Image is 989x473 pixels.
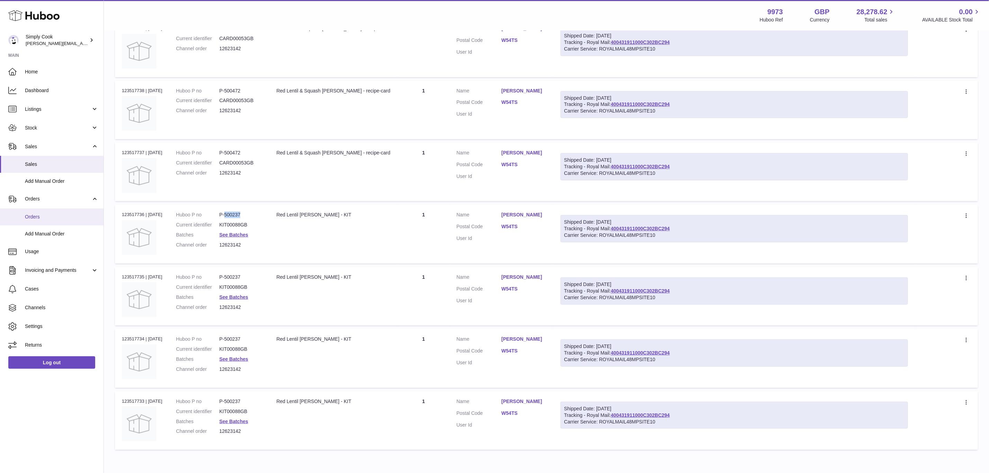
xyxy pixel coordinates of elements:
[26,34,88,47] div: Simply Cook
[219,428,263,435] dd: 12623142
[815,7,829,17] strong: GBP
[611,101,669,107] a: 400431911000C302BC294
[502,274,547,280] a: [PERSON_NAME]
[959,7,973,17] span: 0.00
[176,170,219,176] dt: Channel order
[560,153,908,180] div: Tracking - Royal Mail:
[564,157,904,163] div: Shipped Date: [DATE]
[398,18,450,77] td: 1
[176,294,219,301] dt: Batches
[176,304,219,311] dt: Channel order
[564,108,904,114] div: Carrier Service: ROYALMAIL48MPSITE10
[26,41,139,46] span: [PERSON_NAME][EMAIL_ADDRESS][DOMAIN_NAME]
[176,398,219,405] dt: Huboo P no
[219,170,263,176] dd: 12623142
[864,17,895,23] span: Total sales
[457,161,502,170] dt: Postal Code
[219,97,263,104] dd: CARD00053GB
[502,336,547,342] a: [PERSON_NAME]
[219,284,263,291] dd: KIT00088GB
[502,161,547,168] a: W54TS
[502,286,547,292] a: W54TS
[277,274,391,280] div: Red Lentil [PERSON_NAME] - KIT
[176,222,219,228] dt: Current identifier
[25,161,98,168] span: Sales
[810,17,830,23] div: Currency
[560,215,908,242] div: Tracking - Royal Mail:
[502,99,547,106] a: W54TS
[856,7,895,23] a: 28,278.62 Total sales
[176,428,219,435] dt: Channel order
[564,232,904,239] div: Carrier Service: ROYALMAIL48MPSITE10
[611,412,669,418] a: 400431911000C302BC294
[25,267,91,274] span: Invoicing and Payments
[176,160,219,166] dt: Current identifier
[564,281,904,288] div: Shipped Date: [DATE]
[457,235,502,242] dt: User Id
[25,143,91,150] span: Sales
[122,96,156,131] img: no-photo.jpg
[277,150,391,156] div: Red Lentil & Squash [PERSON_NAME] - recipe-card
[502,37,547,44] a: W54TS
[25,125,91,131] span: Stock
[277,212,391,218] div: Red Lentil [PERSON_NAME] - KIT
[25,214,98,220] span: Orders
[457,410,502,418] dt: Postal Code
[219,150,263,156] dd: P-500472
[611,226,669,231] a: 400431911000C302BC294
[457,348,502,356] dt: Postal Code
[219,356,248,362] a: See Batches
[219,336,263,342] dd: P-500237
[457,297,502,304] dt: User Id
[502,150,547,156] a: [PERSON_NAME]
[457,223,502,232] dt: Postal Code
[219,346,263,352] dd: KIT00088GB
[457,150,502,158] dt: Name
[611,288,669,294] a: 400431911000C302BC294
[922,7,981,23] a: 0.00 AVAILABLE Stock Total
[457,88,502,96] dt: Name
[219,88,263,94] dd: P-500472
[122,274,162,280] div: 123517735 | [DATE]
[277,398,391,405] div: Red Lentil [PERSON_NAME] - KIT
[219,35,263,42] dd: CARD00053GB
[560,402,908,429] div: Tracking - Royal Mail:
[176,346,219,352] dt: Current identifier
[502,348,547,354] a: W54TS
[564,33,904,39] div: Shipped Date: [DATE]
[398,329,450,387] td: 1
[219,222,263,228] dd: KIT00088GB
[25,106,91,113] span: Listings
[502,88,547,94] a: [PERSON_NAME]
[122,345,156,379] img: no-photo.jpg
[398,391,450,450] td: 1
[767,7,783,17] strong: 9973
[457,111,502,117] dt: User Id
[564,95,904,101] div: Shipped Date: [DATE]
[564,343,904,350] div: Shipped Date: [DATE]
[457,286,502,294] dt: Postal Code
[398,205,450,263] td: 1
[219,242,263,248] dd: 12623142
[219,398,263,405] dd: P-500237
[25,323,98,330] span: Settings
[564,356,904,363] div: Carrier Service: ROYALMAIL48MPSITE10
[176,242,219,248] dt: Channel order
[122,220,156,255] img: no-photo.jpg
[457,99,502,107] dt: Postal Code
[219,366,263,373] dd: 12623142
[856,7,887,17] span: 28,278.62
[457,173,502,180] dt: User Id
[560,29,908,56] div: Tracking - Royal Mail:
[122,88,162,94] div: 123517738 | [DATE]
[25,286,98,292] span: Cases
[176,97,219,104] dt: Current identifier
[564,219,904,225] div: Shipped Date: [DATE]
[502,398,547,405] a: [PERSON_NAME]
[398,267,450,325] td: 1
[176,336,219,342] dt: Huboo P no
[219,294,248,300] a: See Batches
[457,422,502,428] dt: User Id
[219,107,263,114] dd: 12623142
[176,107,219,114] dt: Channel order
